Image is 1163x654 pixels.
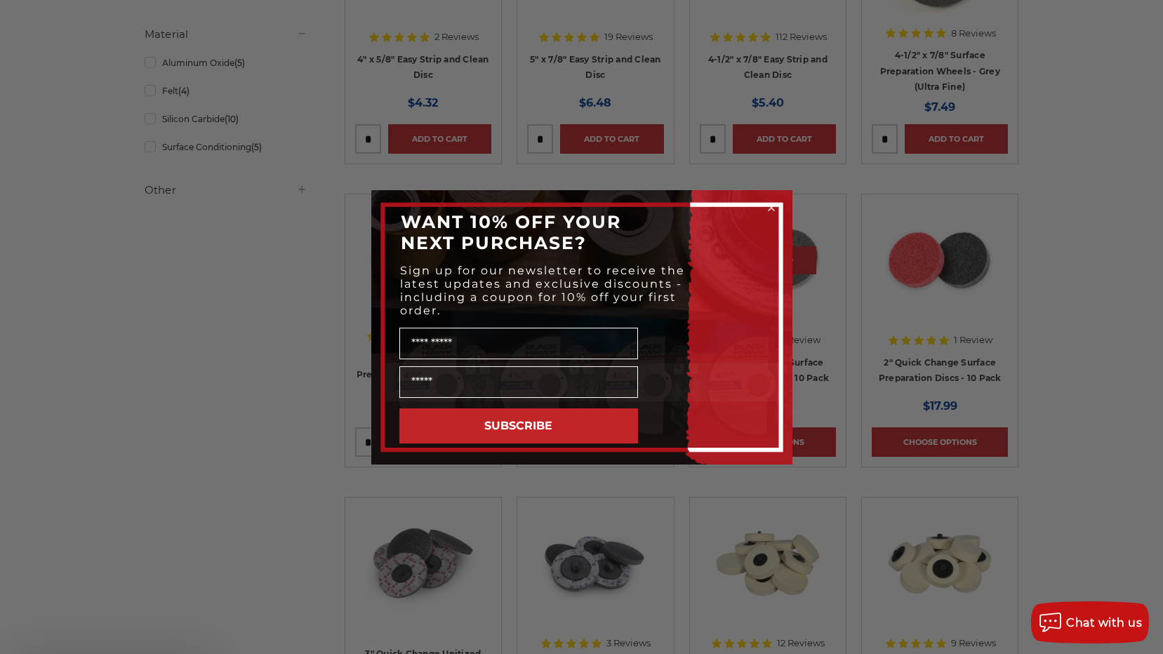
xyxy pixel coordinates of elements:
button: Close dialog [764,201,778,215]
button: SUBSCRIBE [399,408,638,443]
span: Chat with us [1066,616,1142,629]
span: WANT 10% OFF YOUR NEXT PURCHASE? [401,211,621,253]
input: Email [399,366,638,398]
span: Sign up for our newsletter to receive the latest updates and exclusive discounts - including a co... [400,264,685,317]
button: Chat with us [1031,601,1149,643]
